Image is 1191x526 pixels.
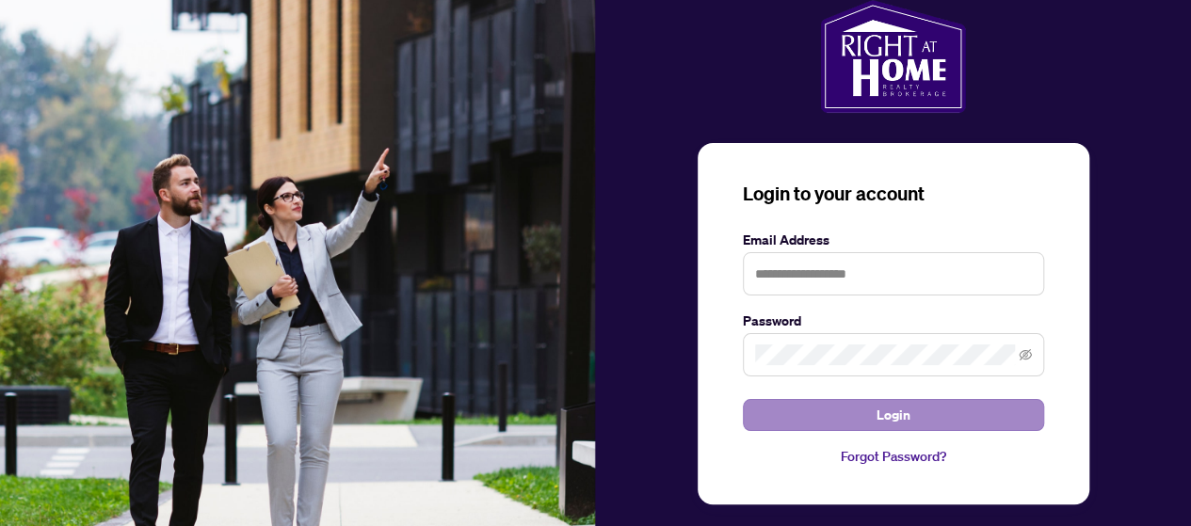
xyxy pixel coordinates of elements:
[1019,348,1032,361] span: eye-invisible
[877,400,910,430] span: Login
[743,446,1044,467] a: Forgot Password?
[743,399,1044,431] button: Login
[743,230,1044,250] label: Email Address
[743,311,1044,331] label: Password
[743,181,1044,207] h3: Login to your account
